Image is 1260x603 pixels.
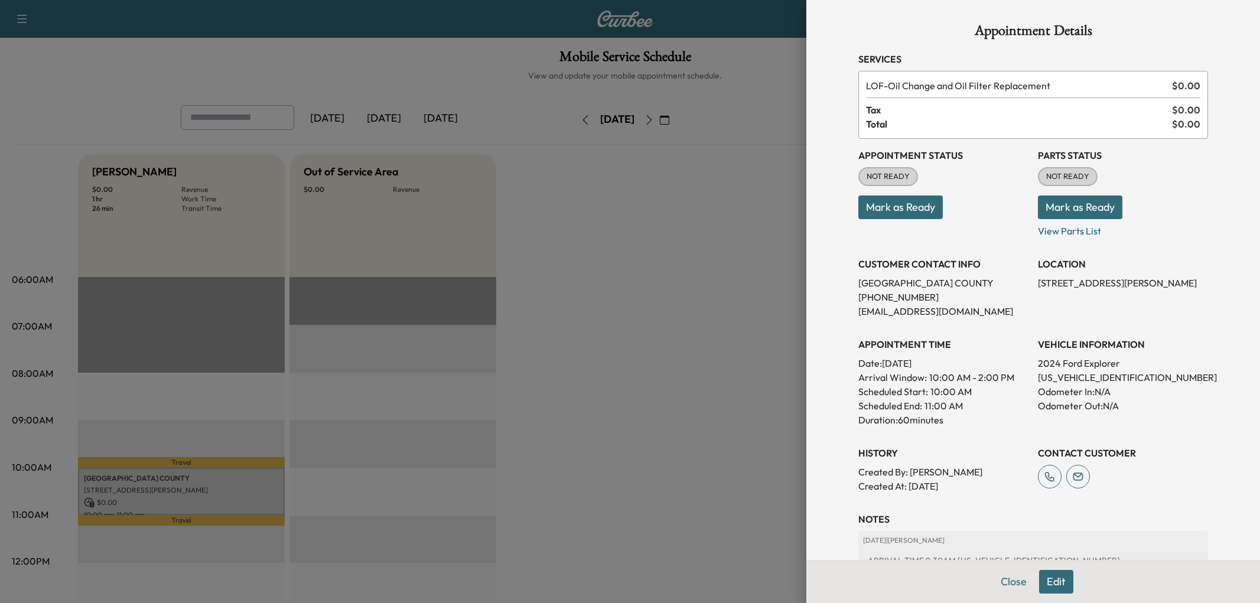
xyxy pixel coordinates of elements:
[930,384,972,399] p: 10:00 AM
[866,117,1172,131] span: Total
[859,171,917,182] span: NOT READY
[858,413,1028,427] p: Duration: 60 minutes
[1038,337,1208,351] h3: VEHICLE INFORMATION
[858,446,1028,460] h3: History
[1172,103,1200,117] span: $ 0.00
[1038,148,1208,162] h3: Parts Status
[866,79,1167,93] span: Oil Change and Oil Filter Replacement
[1038,276,1208,290] p: [STREET_ADDRESS][PERSON_NAME]
[858,479,1028,493] p: Created At : [DATE]
[858,465,1028,479] p: Created By : [PERSON_NAME]
[858,257,1028,271] h3: CUSTOMER CONTACT INFO
[866,103,1172,117] span: Tax
[858,276,1028,290] p: [GEOGRAPHIC_DATA] COUNTY
[858,290,1028,304] p: [PHONE_NUMBER]
[1039,171,1096,182] span: NOT READY
[858,370,1028,384] p: Arrival Window:
[863,536,1203,545] p: [DATE] | [PERSON_NAME]
[1038,195,1122,219] button: Mark as Ready
[858,148,1028,162] h3: Appointment Status
[858,512,1208,526] h3: NOTES
[993,570,1034,594] button: Close
[858,384,928,399] p: Scheduled Start:
[858,24,1208,43] h1: Appointment Details
[1038,356,1208,370] p: 2024 Ford Explorer
[1038,257,1208,271] h3: LOCATION
[1039,570,1073,594] button: Edit
[858,304,1028,318] p: [EMAIL_ADDRESS][DOMAIN_NAME]
[858,399,922,413] p: Scheduled End:
[929,370,1014,384] span: 10:00 AM - 2:00 PM
[1038,219,1208,238] p: View Parts List
[1038,446,1208,460] h3: CONTACT CUSTOMER
[858,52,1208,66] h3: Services
[1038,384,1208,399] p: Odometer In: N/A
[1172,79,1200,93] span: $ 0.00
[1038,399,1208,413] p: Odometer Out: N/A
[1038,370,1208,384] p: [US_VEHICLE_IDENTIFICATION_NUMBER]
[858,337,1028,351] h3: APPOINTMENT TIME
[858,356,1028,370] p: Date: [DATE]
[1172,117,1200,131] span: $ 0.00
[863,550,1203,571] div: ARRIVAL TIME 9:30AM [US_VEHICLE_IDENTIFICATION_NUMBER]
[858,195,943,219] button: Mark as Ready
[924,399,963,413] p: 11:00 AM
